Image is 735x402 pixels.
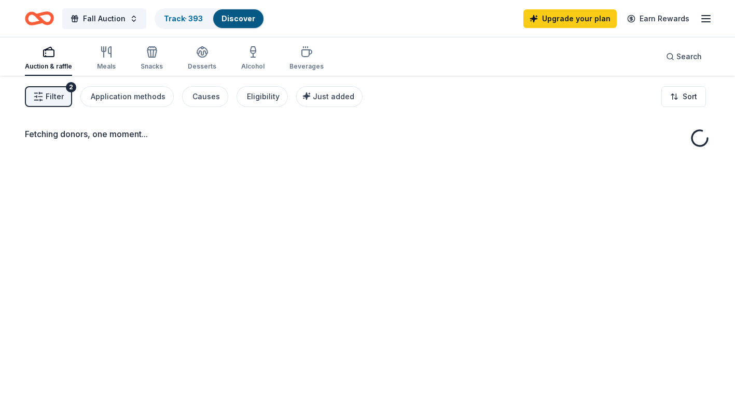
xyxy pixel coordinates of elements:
div: 2 [66,82,76,92]
div: Meals [97,62,116,71]
div: Eligibility [247,90,280,103]
div: Application methods [91,90,165,103]
button: Application methods [80,86,174,107]
span: Just added [313,92,354,101]
div: Causes [192,90,220,103]
a: Home [25,6,54,31]
a: Earn Rewards [621,9,696,28]
span: Filter [46,90,64,103]
button: Eligibility [237,86,288,107]
button: Meals [97,42,116,76]
button: Sort [661,86,706,107]
a: Upgrade your plan [523,9,617,28]
button: Filter2 [25,86,72,107]
button: Search [658,46,710,67]
div: Beverages [289,62,324,71]
a: Discover [221,14,255,23]
span: Sort [683,90,697,103]
span: Fall Auction [83,12,126,25]
div: Auction & raffle [25,62,72,71]
button: Causes [182,86,228,107]
div: Alcohol [241,62,265,71]
div: Desserts [188,62,216,71]
button: Just added [296,86,363,107]
button: Fall Auction [62,8,146,29]
div: Snacks [141,62,163,71]
button: Track· 393Discover [155,8,265,29]
button: Beverages [289,42,324,76]
div: Fetching donors, one moment... [25,128,710,140]
button: Alcohol [241,42,265,76]
button: Auction & raffle [25,42,72,76]
button: Snacks [141,42,163,76]
a: Track· 393 [164,14,203,23]
button: Desserts [188,42,216,76]
span: Search [676,50,702,63]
